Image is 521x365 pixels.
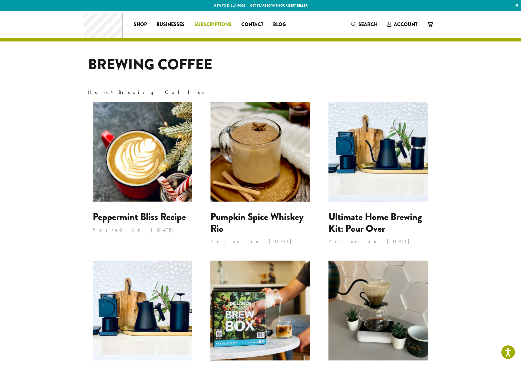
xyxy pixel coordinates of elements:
a: Ultimate Home Brewing Kit: Pour Over [328,210,422,235]
span: Blog [273,21,286,28]
span: Brewing Coffee [119,89,206,95]
img: Dillanos Brew Box Recipes [210,261,310,360]
img: Ultimate Home Brewing Kit: Pour Over [328,102,428,202]
a: Get started with our best seller [250,3,308,8]
a: Pumpkin Spice Whiskey Rio [210,210,304,235]
span: Search [358,21,378,28]
img: Pumpkin Spice Whiskey Rio [210,102,310,202]
p: Posted on [DATE] [93,225,193,235]
img: Brew Coffee With a Pour Over [328,261,428,360]
a: Shop [129,20,152,29]
span: Subscriptions [194,21,232,28]
a: Peppermint Bliss Recipe [93,210,186,224]
span: Account [394,21,417,28]
span: > [88,89,206,95]
p: Posted on [DATE] [328,237,428,246]
p: Posted on [DATE] [210,237,310,246]
a: Home [88,89,110,95]
span: Contact [241,21,263,28]
span: Businesses [157,21,185,28]
a: Search [346,19,382,29]
span: Shop [134,21,147,28]
img: Ultimate Home Brewing Kit: French Press [93,261,193,360]
img: Peppermint Bliss Recipe [93,102,193,202]
h1: Brewing Coffee [88,56,433,74]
